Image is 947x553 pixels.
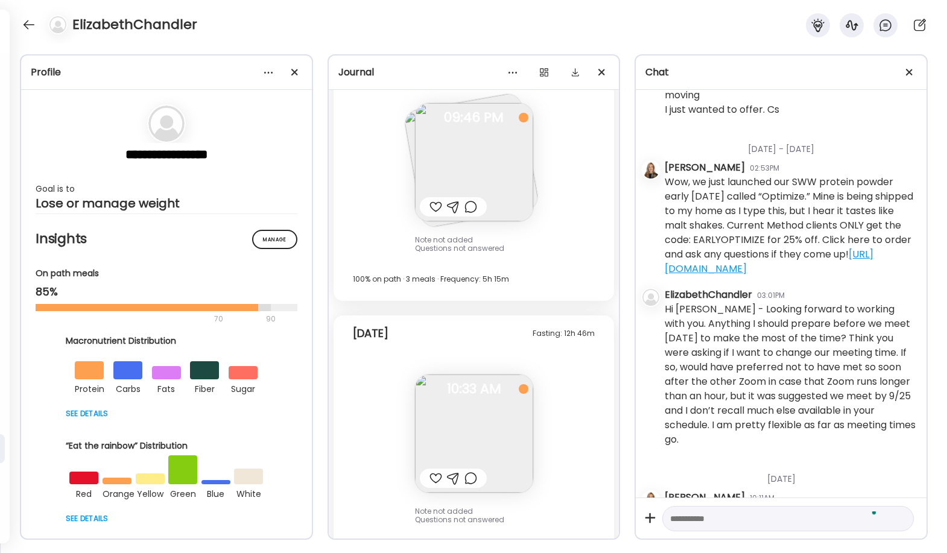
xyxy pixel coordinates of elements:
[415,235,473,245] span: Note not added
[642,491,659,508] img: avatars%2FC7qqOxmwlCb4p938VsoDHlkq1VT2
[645,65,917,80] div: Chat
[665,302,917,447] div: Hi [PERSON_NAME] - Looking forward to working with you. Anything I should prepare before we meet ...
[750,163,779,174] div: 02:53PM
[338,65,610,80] div: Journal
[66,335,267,347] div: Macronutrient Distribution
[265,312,277,326] div: 90
[665,458,917,490] div: [DATE]
[665,128,917,160] div: [DATE] - [DATE]
[72,15,197,34] h4: ElizabethChandler
[31,65,302,80] div: Profile
[136,484,165,501] div: yellow
[103,484,131,501] div: orange
[533,326,595,341] div: Fasting: 12h 46m
[229,379,258,396] div: sugar
[36,267,297,280] div: On path meals
[201,484,230,501] div: blue
[113,379,142,396] div: carbs
[415,374,533,493] img: images%2FLmewejLqqxYGdaZecVheXEEv6Df2%2FPJnfxtsgJy1QkEZL37k9%2FCcuYr2pXNXo4WKmuuAG8_240
[252,230,297,249] div: Manage
[415,514,504,525] span: Questions not answered
[670,511,884,526] textarea: To enrich screen reader interactions, please activate Accessibility in Grammarly extension settings
[36,182,297,196] div: Goal is to
[234,484,263,501] div: white
[69,484,98,501] div: red
[353,272,595,286] div: 100% on path · 3 meals · Frequency: 5h 15m
[415,112,533,123] span: 09:46 PM
[665,175,917,276] div: Wow, we just launched our SWW protein powder early [DATE] called “Optimize.” Mine is being shippe...
[415,243,504,253] span: Questions not answered
[168,484,197,501] div: green
[750,493,774,504] div: 10:11AM
[665,247,873,276] a: [URL][DOMAIN_NAME]
[415,506,473,516] span: Note not added
[642,289,659,306] img: bg-avatar-default.svg
[49,16,66,33] img: bg-avatar-default.svg
[36,196,297,210] div: Lose or manage weight
[415,103,533,221] img: images%2FLmewejLqqxYGdaZecVheXEEv6Df2%2FNkMPHMsCTYghGLhL9yM2%2F7TE6TALuzHx2SYfO0Wq9_240
[36,230,297,248] h2: Insights
[66,440,267,452] div: “Eat the rainbow” Distribution
[152,379,181,396] div: fats
[642,162,659,179] img: avatars%2FC7qqOxmwlCb4p938VsoDHlkq1VT2
[665,160,745,175] div: [PERSON_NAME]
[75,379,104,396] div: protein
[757,290,785,301] div: 03:01PM
[353,326,388,341] div: [DATE]
[665,490,745,505] div: [PERSON_NAME]
[36,312,262,326] div: 70
[148,106,185,142] img: bg-avatar-default.svg
[190,379,219,396] div: fiber
[415,384,533,394] span: 10:33 AM
[665,288,752,302] div: ElizabethChandler
[36,285,297,299] div: 85%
